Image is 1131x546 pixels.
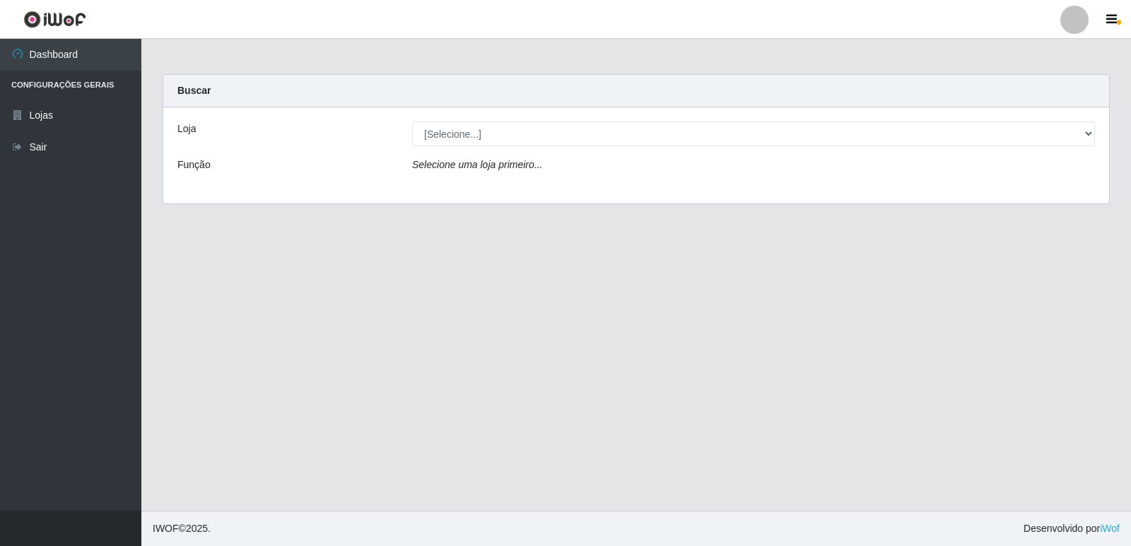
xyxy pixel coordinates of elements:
span: © 2025 . [153,521,211,536]
i: Selecione uma loja primeiro... [412,159,542,170]
span: IWOF [153,523,179,534]
label: Função [177,158,211,172]
strong: Buscar [177,85,211,96]
span: Desenvolvido por [1024,521,1120,536]
a: iWof [1100,523,1120,534]
label: Loja [177,121,196,136]
img: CoreUI Logo [23,11,86,28]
